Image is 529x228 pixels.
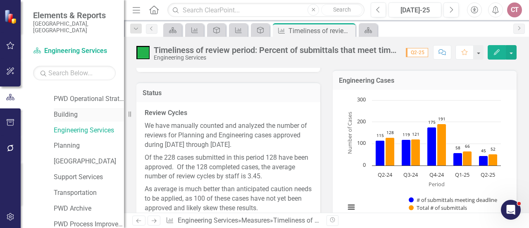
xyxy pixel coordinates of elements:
[406,48,428,57] span: Q2-25
[376,132,384,138] text: 115
[409,204,467,211] button: Show Total # of submittals
[33,66,116,80] input: Search Below...
[455,145,460,151] text: 58
[166,216,320,226] div: » »
[378,171,393,178] text: Q2-24
[481,148,486,154] text: 45
[357,118,366,125] text: 200
[429,171,444,178] text: Q4-24
[145,183,312,215] p: As average is much better than anticipated caution needs to be applied, as 100 of these cases hav...
[428,119,436,125] text: 175
[33,46,116,56] a: Engineering Services
[437,124,446,166] path: Q4-24, 191. Total # of submittals.
[402,140,411,166] path: Q3-24, 119. # of submittals meeting deadline.
[154,46,398,55] div: Timeliness of review period: Percent of submittals that meet time deadlines
[412,131,419,137] text: 121
[363,161,366,168] text: 0
[429,180,445,188] text: Period
[333,6,351,13] span: Search
[339,77,510,84] h3: Engineering Cases
[145,109,187,117] strong: Review Cycles
[54,173,124,182] a: Support Services
[488,154,498,166] path: Q2-25, 52. Total # of submittals.
[145,151,312,183] p: Of the 228 cases submitted in this period 128 have been approved. Of the 128 completed cases, the...
[54,157,124,166] a: [GEOGRAPHIC_DATA]
[376,127,488,166] g: # of submittals meeting deadline, bar series 1 of 2 with 5 bars.
[357,96,366,103] text: 300
[463,151,472,166] path: Q1-25, 66. Total # of submittals.
[33,10,116,20] span: Elements & Reports
[491,146,496,152] text: 52
[33,20,116,34] small: [GEOGRAPHIC_DATA], [GEOGRAPHIC_DATA]
[455,171,469,178] text: Q1-25
[438,116,446,122] text: 191
[386,138,395,166] path: Q2-24, 128. Total # of submittals.
[341,96,508,220] div: Chart. Highcharts interactive chart.
[409,196,498,204] button: Show # of submittals meeting deadline
[427,127,436,166] path: Q4-24, 175. # of submittals meeting deadline.
[54,141,124,151] a: Planning
[321,4,362,16] button: Search
[288,26,353,36] div: Timeliness of review period: Percent of submittals that meet time deadlines
[501,200,521,220] iframe: Intercom live chat
[54,126,124,135] a: Engineering Services
[386,130,394,135] text: 128
[54,204,124,214] a: PWD Archive
[507,2,522,17] button: CT
[145,120,312,151] p: We have manually counted and analyzed the number of reviews for Planning and Engineering cases ap...
[376,141,385,166] path: Q2-24, 115. # of submittals meeting deadline.
[341,96,505,220] svg: Interactive chart
[479,156,488,166] path: Q2-25, 45. # of submittals meeting deadline.
[54,94,124,104] a: PWD Operational Strategy
[346,112,353,154] text: Number of Cases
[391,5,438,15] div: [DATE]-25
[465,143,470,149] text: 66
[273,216,492,224] div: Timeliness of review period: Percent of submittals that meet time deadlines
[136,46,150,59] img: On Target
[388,2,441,17] button: [DATE]-25
[54,110,124,120] a: Building
[4,9,19,24] img: ClearPoint Strategy
[453,153,462,166] path: Q1-25, 58. # of submittals meeting deadline.
[403,171,418,178] text: Q3-24
[481,171,495,178] text: Q2-25
[54,188,124,198] a: Transportation
[346,202,357,213] button: View chart menu, Chart
[143,89,314,97] h3: Status
[403,132,410,137] text: 119
[154,55,398,61] div: Engineering Services
[357,139,366,146] text: 100
[178,216,238,224] a: Engineering Services
[386,124,498,166] g: Total # of submittals, bar series 2 of 2 with 5 bars.
[241,216,270,224] a: Measures
[411,139,420,166] path: Q3-24, 121. Total # of submittals.
[167,3,365,17] input: Search ClearPoint...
